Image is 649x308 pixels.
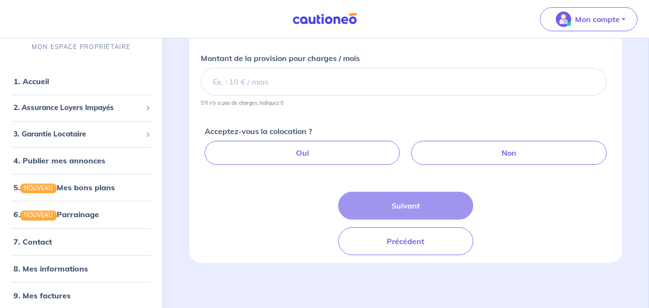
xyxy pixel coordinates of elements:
[13,264,88,273] a: 8. Mes informations
[13,183,115,192] a: 5.NOUVEAUMes bons plans
[4,259,159,278] div: 8. Mes informations
[411,141,607,165] label: Non
[4,178,159,197] div: 5.NOUVEAUMes bons plans
[13,291,71,300] a: 9. Mes factures
[4,72,159,91] div: 1. Accueil
[32,42,131,51] p: MON ESPACE PROPRIÉTAIRE
[13,76,49,86] a: 1. Accueil
[201,68,607,96] input: Ex. : 10 € / mois
[13,102,142,113] span: 2. Assurance Loyers Impayés
[4,99,159,117] div: 2. Assurance Loyers Impayés
[13,156,105,165] a: 4. Publier mes annonces
[13,209,99,219] a: 6.NOUVEAUParrainage
[4,151,159,170] div: 4. Publier mes annonces
[205,141,400,165] label: Oui
[4,232,159,251] div: 7. Contact
[201,52,360,64] p: Montant de la provision pour charges / mois
[338,227,474,255] button: Précédent
[4,125,159,144] div: 3. Garantie Locataire
[575,13,620,25] p: Mon compte
[540,7,637,31] button: illu_account_valid_menu.svgMon compte
[205,125,312,137] p: Acceptez-vous la colocation ?
[4,286,159,305] div: 9. Mes factures
[13,237,52,246] a: 7. Contact
[556,12,571,27] img: illu_account_valid_menu.svg
[201,99,283,106] p: S'il n'y a pas de charges, Indiquez 0
[4,205,159,224] div: 6.NOUVEAUParrainage
[289,13,361,25] img: Cautioneo
[13,129,142,140] span: 3. Garantie Locataire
